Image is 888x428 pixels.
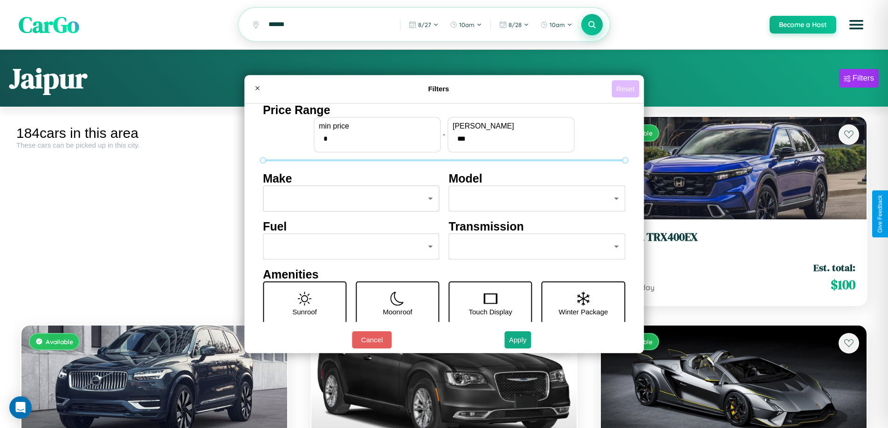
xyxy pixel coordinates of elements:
[495,17,534,32] button: 8/28
[9,59,87,97] h1: Jaipur
[612,231,855,253] a: Honda TRX400EX2020
[839,69,879,88] button: Filters
[263,103,625,117] h4: Price Range
[19,9,79,40] span: CarGo
[266,85,612,93] h4: Filters
[550,21,565,28] span: 10am
[843,12,869,38] button: Open menu
[9,396,32,419] div: Open Intercom Messenger
[46,338,73,346] span: Available
[635,283,654,292] span: / day
[509,21,522,28] span: 8 / 28
[468,306,512,318] p: Touch Display
[292,306,317,318] p: Sunroof
[319,122,435,130] label: min price
[559,306,608,318] p: Winter Package
[404,17,443,32] button: 8/27
[383,306,412,318] p: Moonroof
[612,80,639,97] button: Reset
[459,21,475,28] span: 10am
[449,220,626,233] h4: Transmission
[16,125,292,141] div: 184 cars in this area
[263,268,625,281] h4: Amenities
[853,74,874,83] div: Filters
[418,21,431,28] span: 8 / 27
[453,122,569,130] label: [PERSON_NAME]
[612,231,855,244] h3: Honda TRX400EX
[449,172,626,185] h4: Model
[831,275,855,294] span: $ 100
[877,195,883,233] div: Give Feedback
[770,16,836,34] button: Become a Host
[536,17,577,32] button: 10am
[263,172,440,185] h4: Make
[352,331,392,348] button: Cancel
[443,128,445,141] p: -
[445,17,487,32] button: 10am
[16,141,292,149] div: These cars can be picked up in this city.
[813,261,855,274] span: Est. total:
[504,331,531,348] button: Apply
[263,220,440,233] h4: Fuel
